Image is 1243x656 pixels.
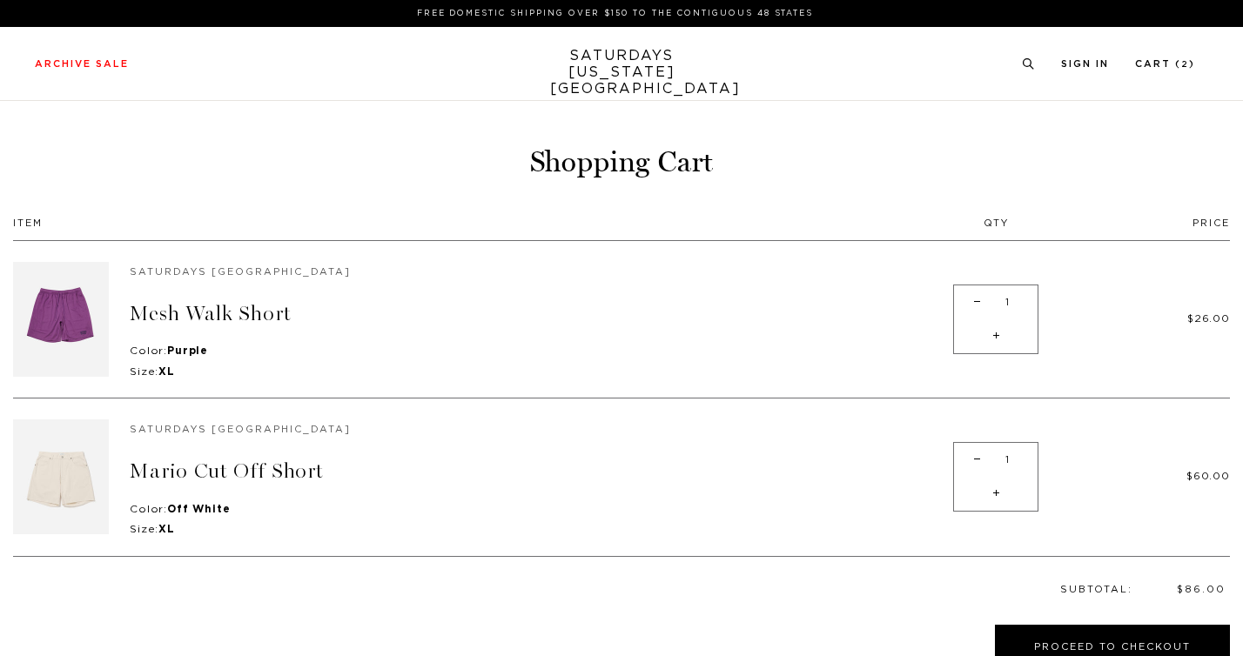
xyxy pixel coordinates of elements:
[130,503,944,517] p: Color:
[158,524,175,534] strong: XL
[158,366,175,377] strong: XL
[130,266,944,278] h5: Saturdays [GEOGRAPHIC_DATA]
[944,207,1047,241] th: Qty
[35,59,129,69] a: Archive Sale
[965,443,989,477] span: -
[130,345,944,358] p: Color:
[1047,207,1230,241] th: Price
[1181,61,1189,69] small: 2
[1060,584,1132,596] small: Subtotal:
[13,207,944,241] th: Item
[984,477,1008,511] span: +
[13,262,109,377] img: Purple | Mesh Walk Short | Saturdays NYC
[984,319,1008,353] span: +
[167,504,231,514] strong: Off White
[1177,585,1226,594] span: $86.00
[1061,59,1109,69] a: Sign In
[13,144,1230,181] h1: Shopping Cart
[13,419,109,534] img: Ivory | Mario Cut Off Short | Saturdays NYC
[167,345,208,356] strong: Purple
[1135,59,1195,69] a: Cart (2)
[130,365,944,379] p: Size:
[130,301,292,326] a: Mesh Walk Short
[130,424,944,436] h5: Saturdays [GEOGRAPHIC_DATA]
[550,48,694,97] a: SATURDAYS[US_STATE][GEOGRAPHIC_DATA]
[965,285,989,319] span: -
[1186,471,1230,481] span: $60.00
[42,7,1188,20] p: FREE DOMESTIC SHIPPING OVER $150 TO THE CONTIGUOUS 48 STATES
[130,459,324,484] a: Mario Cut Off Short
[130,523,944,537] p: Size:
[1187,313,1230,324] span: $26.00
